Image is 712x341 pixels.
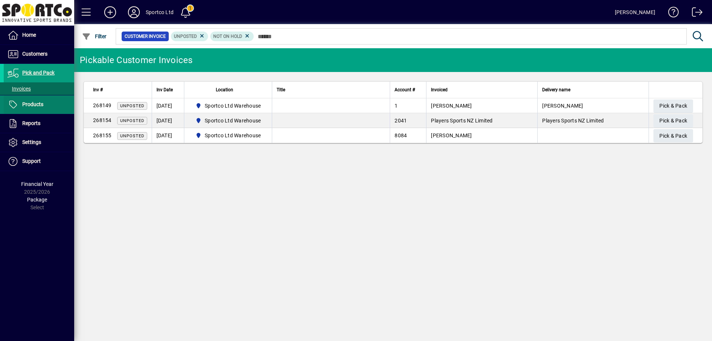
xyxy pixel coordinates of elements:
a: Reports [4,114,74,133]
span: Support [22,158,41,164]
span: Customers [22,51,47,57]
span: Sportco Ltd Warehouse [205,132,261,139]
span: Account # [395,86,415,94]
span: Title [277,86,285,94]
button: Add [98,6,122,19]
span: 268149 [93,102,112,108]
span: Unposted [120,118,144,123]
div: Inv Date [156,86,179,94]
span: Players Sports NZ Limited [431,118,492,124]
a: Knowledge Base [663,1,679,26]
a: Customers [4,45,74,63]
span: Pick and Pack [22,70,55,76]
span: Invoices [7,86,31,92]
span: Sportco Ltd Warehouse [192,101,264,110]
a: Invoices [4,82,74,95]
span: Products [22,101,43,107]
span: Invoiced [431,86,448,94]
span: [PERSON_NAME] [431,103,472,109]
span: 1 [395,103,398,109]
span: Home [22,32,36,38]
span: Inv Date [156,86,173,94]
mat-chip: Customer Invoice Status: Unposted [171,32,208,41]
div: Title [277,86,385,94]
a: Products [4,95,74,114]
mat-chip: Hold Status: Not On Hold [210,32,254,41]
div: Location [189,86,268,94]
span: Sportco Ltd Warehouse [205,102,261,109]
span: Delivery name [542,86,570,94]
span: Pick & Pack [659,100,687,112]
span: Reports [22,120,40,126]
button: Profile [122,6,146,19]
span: 268154 [93,117,112,123]
div: Invoiced [431,86,533,94]
span: Players Sports NZ Limited [542,118,604,124]
div: Sportco Ltd [146,6,174,18]
div: [PERSON_NAME] [615,6,655,18]
span: Customer Invoice [125,33,166,40]
div: Account # [395,86,422,94]
button: Pick & Pack [653,129,693,142]
span: [PERSON_NAME] [542,103,583,109]
a: Home [4,26,74,45]
span: Not On Hold [213,34,242,39]
button: Pick & Pack [653,114,693,128]
span: Sportco Ltd Warehouse [192,116,264,125]
span: Settings [22,139,41,145]
td: [DATE] [152,113,184,128]
span: Inv # [93,86,103,94]
div: Delivery name [542,86,644,94]
td: [DATE] [152,98,184,113]
span: Sportco Ltd Warehouse [205,117,261,124]
a: Logout [686,1,703,26]
div: Pickable Customer Invoices [80,54,193,66]
span: Financial Year [21,181,53,187]
a: Support [4,152,74,171]
span: [PERSON_NAME] [431,132,472,138]
span: Sportco Ltd Warehouse [192,131,264,140]
span: Location [216,86,233,94]
span: Unposted [174,34,197,39]
span: Package [27,197,47,203]
span: Unposted [120,134,144,138]
span: 8084 [395,132,407,138]
span: 268155 [93,132,112,138]
button: Pick & Pack [653,99,693,113]
div: Inv # [93,86,147,94]
span: Pick & Pack [659,115,687,127]
span: Filter [82,33,107,39]
a: Settings [4,133,74,152]
span: Pick & Pack [659,130,687,142]
span: 2041 [395,118,407,124]
span: Unposted [120,104,144,108]
button: Filter [80,30,109,43]
td: [DATE] [152,128,184,143]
